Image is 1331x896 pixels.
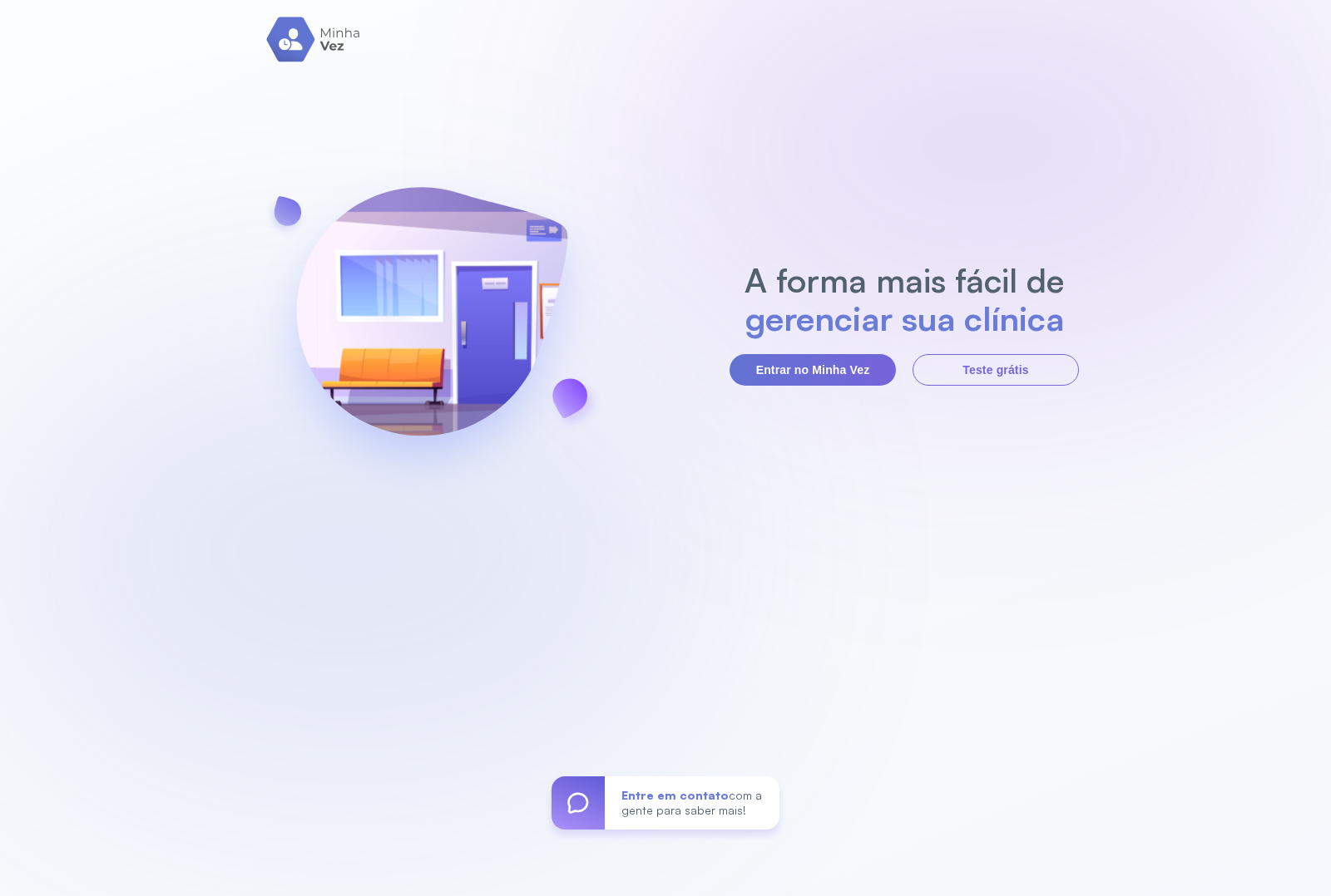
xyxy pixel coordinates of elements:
[605,776,779,830] div: com a gente para saber mais!
[266,17,362,62] img: logo.svg
[736,299,1073,337] h2: gerenciar sua clínica
[730,354,896,386] button: Entrar no Minha Vez
[913,354,1079,386] button: Teste grátis
[552,776,779,830] a: Entre em contatocom a gente para saber mais!
[252,143,611,505] img: banner-login.svg
[621,788,729,802] span: Entre em contato
[736,261,1073,299] h2: A forma mais fácil de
